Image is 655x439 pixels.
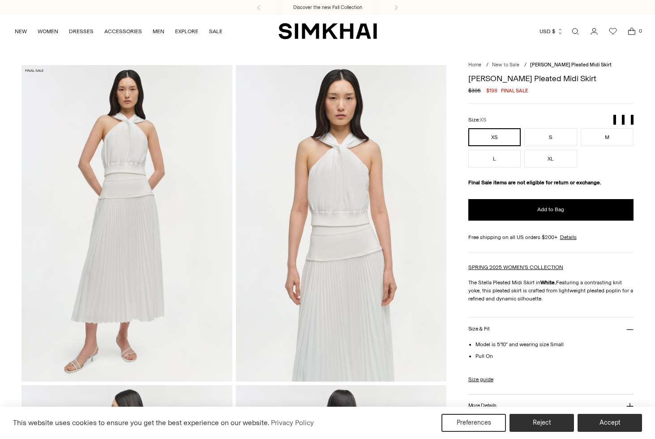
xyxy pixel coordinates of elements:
a: New to Sale [492,62,519,68]
a: NEW [15,22,27,41]
a: Go to the account page [585,22,603,40]
button: Size & Fit [468,317,634,340]
h3: Size & Fit [468,326,490,332]
span: This website uses cookies to ensure you get the best experience on our website. [13,418,270,427]
a: Open cart modal [623,22,641,40]
span: $198 [486,87,497,95]
span: [PERSON_NAME] Pleated Midi Skirt [530,62,612,68]
div: / [486,61,488,69]
div: Free shipping on all US orders $200+ [468,233,634,241]
a: DRESSES [69,22,94,41]
li: Model is 5'10" and wearing size Small [475,340,634,348]
p: The Stella Pleated Midi Skirt in Featuring a contrasting knit yoke, this pleated skirt is crafted... [468,278,634,303]
button: Accept [578,414,642,432]
a: Wishlist [604,22,622,40]
strong: Final Sale items are not eligible for return or exchange. [468,179,601,186]
a: Privacy Policy (opens in a new tab) [270,416,315,430]
button: M [581,128,634,146]
nav: breadcrumbs [468,61,634,69]
a: Details [560,233,577,241]
s: $395 [468,87,481,95]
a: SPRING 2025 WOMEN'S COLLECTION [468,264,563,270]
li: Pull On [475,352,634,360]
a: Size guide [468,375,493,383]
button: L [468,150,521,168]
a: Home [468,62,481,68]
a: Open search modal [566,22,584,40]
a: ACCESSORIES [104,22,142,41]
img: Stella Pleated Midi Skirt [21,65,232,382]
a: SIMKHAI [278,22,377,40]
span: 0 [636,27,644,35]
button: Preferences [441,414,506,432]
div: / [524,61,527,69]
a: MEN [153,22,164,41]
button: S [524,128,577,146]
h3: More Details [468,403,497,409]
button: USD $ [539,22,563,41]
span: XS [480,117,486,123]
button: More Details [468,395,634,417]
button: Reject [509,414,574,432]
span: Add to Bag [537,206,564,213]
a: EXPLORE [175,22,198,41]
a: Discover the new Fall Collection [293,4,362,11]
a: WOMEN [38,22,58,41]
button: Add to Bag [468,199,634,221]
button: XS [468,128,521,146]
strong: White. [540,279,556,286]
button: XL [524,150,577,168]
label: Size: [468,116,486,124]
img: Stella Pleated Midi Skirt [236,65,447,382]
a: SALE [209,22,223,41]
h1: [PERSON_NAME] Pleated Midi Skirt [468,74,634,83]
